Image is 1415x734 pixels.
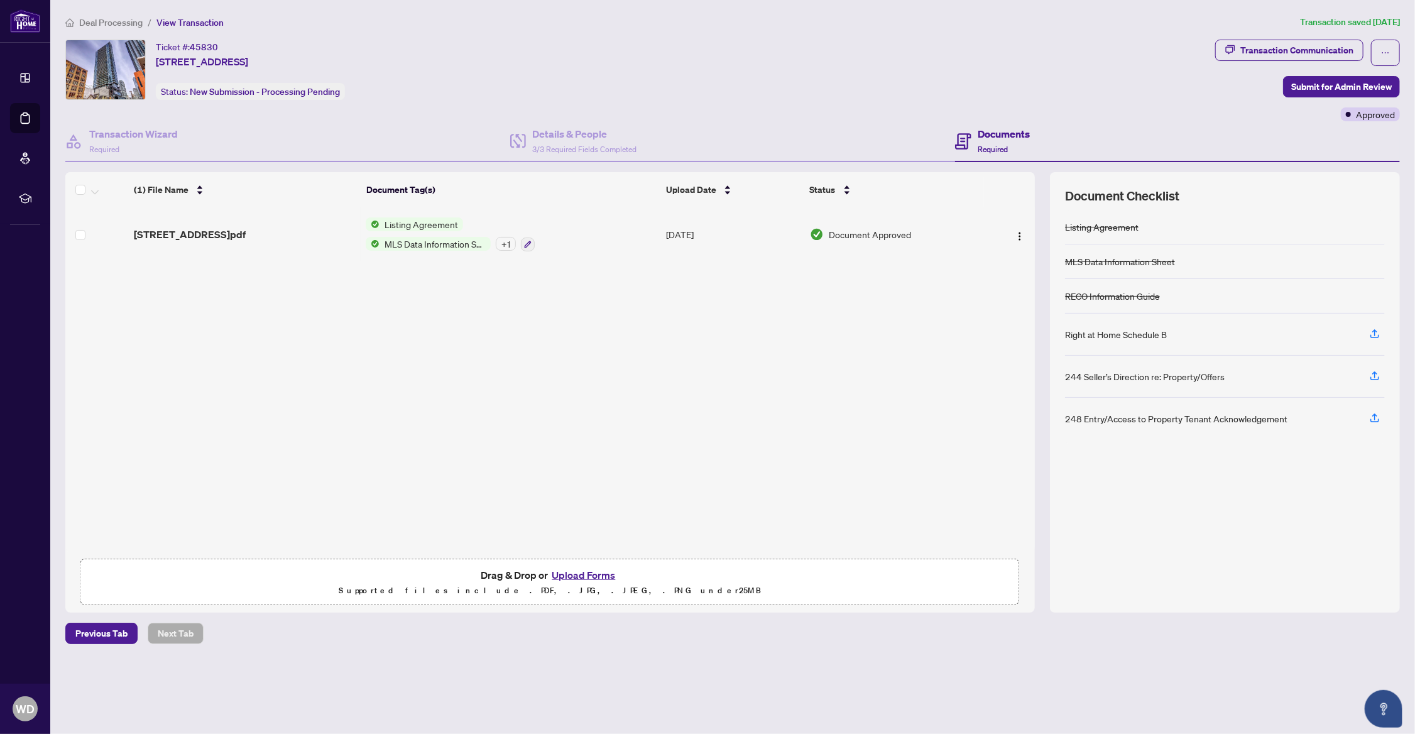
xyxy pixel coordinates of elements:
img: Status Icon [366,217,380,231]
button: Previous Tab [65,623,138,644]
img: IMG-C12305090_1.jpg [66,40,145,99]
img: logo [10,9,40,33]
span: Approved [1356,107,1395,121]
li: / [148,15,151,30]
th: Status [805,172,985,207]
span: 3/3 Required Fields Completed [532,145,636,154]
div: Right at Home Schedule B [1065,327,1167,341]
div: MLS Data Information Sheet [1065,255,1175,268]
h4: Documents [978,126,1030,141]
th: (1) File Name [129,172,361,207]
div: 244 Seller’s Direction re: Property/Offers [1065,370,1225,383]
button: Upload Forms [548,567,619,583]
div: Ticket #: [156,40,218,54]
button: Status IconListing AgreementStatus IconMLS Data Information Sheet+1 [366,217,535,251]
img: Status Icon [366,237,380,251]
h4: Details & People [532,126,636,141]
span: Status [810,183,836,197]
button: Open asap [1365,690,1402,728]
article: Transaction saved [DATE] [1300,15,1400,30]
div: 248 Entry/Access to Property Tenant Acknowledgement [1065,412,1287,425]
span: Submit for Admin Review [1291,77,1392,97]
div: Transaction Communication [1240,40,1353,60]
span: 45830 [190,41,218,53]
th: Upload Date [661,172,805,207]
div: Status: [156,83,345,100]
button: Logo [1010,224,1030,244]
span: New Submission - Processing Pending [190,86,340,97]
span: View Transaction [156,17,224,28]
div: Listing Agreement [1065,220,1139,234]
span: MLS Data Information Sheet [380,237,491,251]
span: (1) File Name [134,183,188,197]
th: Document Tag(s) [361,172,661,207]
button: Next Tab [148,623,204,644]
span: home [65,18,74,27]
img: Document Status [810,227,824,241]
button: Submit for Admin Review [1283,76,1400,97]
span: Drag & Drop or [481,567,619,583]
div: + 1 [496,237,516,251]
td: [DATE] [662,207,805,261]
span: [STREET_ADDRESS]pdf [134,227,246,242]
span: Document Approved [829,227,911,241]
div: RECO Information Guide [1065,289,1160,303]
h4: Transaction Wizard [89,126,178,141]
span: Deal Processing [79,17,143,28]
span: Required [89,145,119,154]
span: Drag & Drop orUpload FormsSupported files include .PDF, .JPG, .JPEG, .PNG under25MB [81,559,1019,606]
span: Required [978,145,1008,154]
span: Listing Agreement [380,217,463,231]
button: Transaction Communication [1215,40,1363,61]
span: Upload Date [666,183,716,197]
p: Supported files include .PDF, .JPG, .JPEG, .PNG under 25 MB [89,583,1012,598]
img: Logo [1015,231,1025,241]
span: Previous Tab [75,623,128,644]
span: WD [16,700,35,718]
span: Document Checklist [1065,187,1179,205]
span: [STREET_ADDRESS] [156,54,248,69]
span: ellipsis [1381,48,1390,57]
